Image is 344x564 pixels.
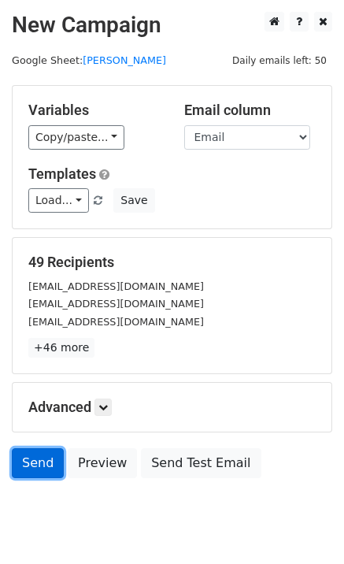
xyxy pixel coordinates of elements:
small: Google Sheet: [12,54,166,66]
a: Load... [28,188,89,213]
a: Send [12,448,64,478]
h5: Advanced [28,399,316,416]
a: Daily emails left: 50 [227,54,332,66]
a: Copy/paste... [28,125,124,150]
small: [EMAIL_ADDRESS][DOMAIN_NAME] [28,316,204,328]
h5: Email column [184,102,316,119]
h2: New Campaign [12,12,332,39]
small: [EMAIL_ADDRESS][DOMAIN_NAME] [28,280,204,292]
small: [EMAIL_ADDRESS][DOMAIN_NAME] [28,298,204,310]
a: Preview [68,448,137,478]
button: Save [113,188,154,213]
h5: 49 Recipients [28,254,316,271]
span: Daily emails left: 50 [227,52,332,69]
a: Send Test Email [141,448,261,478]
a: Templates [28,165,96,182]
iframe: Chat Widget [265,488,344,564]
h5: Variables [28,102,161,119]
a: [PERSON_NAME] [83,54,166,66]
a: +46 more [28,338,94,358]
